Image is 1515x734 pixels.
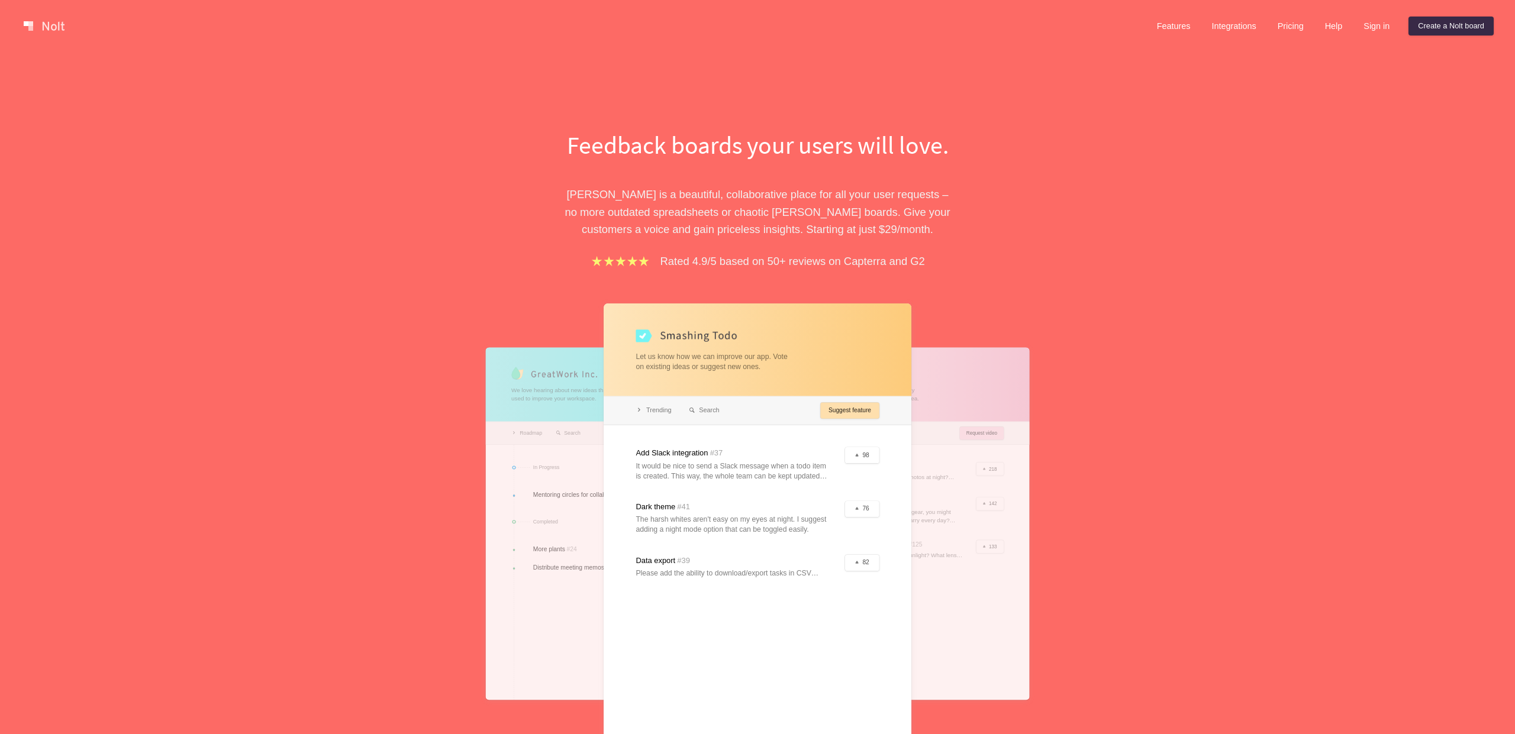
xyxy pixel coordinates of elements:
[553,186,962,238] p: [PERSON_NAME] is a beautiful, collaborative place for all your user requests – no more outdated s...
[590,254,650,268] img: stars.b067e34983.png
[1316,17,1352,35] a: Help
[1408,17,1494,35] a: Create a Nolt board
[1268,17,1313,35] a: Pricing
[1147,17,1200,35] a: Features
[1354,17,1399,35] a: Sign in
[1202,17,1265,35] a: Integrations
[660,253,925,270] p: Rated 4.9/5 based on 50+ reviews on Capterra and G2
[553,128,962,162] h1: Feedback boards your users will love.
